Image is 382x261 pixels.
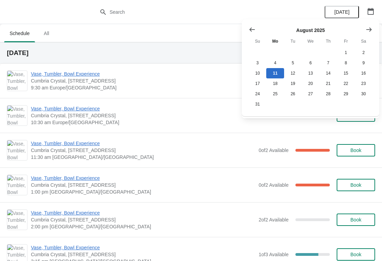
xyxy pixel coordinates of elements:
[38,27,55,40] span: All
[7,71,27,91] img: Vase, Tumbler, Bowl Experience | Cumbria Crystal, Unit 4 Canal Street, Ulverston LA12 7LB, UK | 9...
[259,182,289,188] span: 0 of 2 Available
[350,217,361,222] span: Book
[319,58,337,68] button: Thursday August 7 2025
[31,84,255,91] span: 9:30 am Europe/[GEOGRAPHIC_DATA]
[302,89,319,99] button: Wednesday August 27 2025
[266,58,284,68] button: Monday August 4 2025
[7,106,27,126] img: Vase, Tumbler, Bowl Experience | Cumbria Crystal, Unit 4 Canal Street, Ulverston LA12 7LB, UK | 1...
[350,182,361,188] span: Book
[350,148,361,153] span: Book
[31,175,255,182] span: Vase, Tumbler, Bowl Experience
[325,6,359,18] button: [DATE]
[266,78,284,89] button: Monday August 18 2025
[355,35,372,47] th: Saturday
[109,6,286,18] input: Search
[4,27,35,40] span: Schedule
[355,58,372,68] button: Saturday August 9 2025
[284,78,302,89] button: Tuesday August 19 2025
[337,78,355,89] button: Friday August 22 2025
[337,35,355,47] th: Friday
[7,175,27,195] img: Vase, Tumbler, Bowl Experience | Cumbria Crystal, Unit 4 Canal Street, Ulverston LA12 7LB, UK | 1...
[302,58,319,68] button: Wednesday August 6 2025
[31,182,255,188] span: Cumbria Crystal, [STREET_ADDRESS]
[31,140,255,147] span: Vase, Tumbler, Bowl Experience
[31,112,255,119] span: Cumbria Crystal, [STREET_ADDRESS]
[355,68,372,78] button: Saturday August 16 2025
[337,179,375,191] button: Book
[337,214,375,226] button: Book
[337,47,355,58] button: Friday August 1 2025
[31,251,255,258] span: Cumbria Crystal, [STREET_ADDRESS]
[302,35,319,47] th: Wednesday
[266,35,284,47] th: Monday
[249,99,266,109] button: Sunday August 31 2025
[7,140,27,160] img: Vase, Tumbler, Bowl Experience | Cumbria Crystal, Unit 4 Canal Street, Ulverston LA12 7LB, UK | 1...
[284,89,302,99] button: Tuesday August 26 2025
[319,68,337,78] button: Thursday August 14 2025
[334,9,349,15] span: [DATE]
[7,210,27,230] img: Vase, Tumbler, Bowl Experience | Cumbria Crystal, Unit 4 Canal Street, Ulverston LA12 7LB, UK | 2...
[355,78,372,89] button: Saturday August 23 2025
[31,105,255,112] span: Vase, Tumbler, Bowl Experience
[355,89,372,99] button: Saturday August 30 2025
[31,70,255,77] span: Vase, Tumbler, Bowl Experience
[350,252,361,257] span: Book
[7,50,375,56] h2: [DATE]
[249,35,266,47] th: Sunday
[284,35,302,47] th: Tuesday
[363,23,375,36] button: Show next month, September 2025
[259,217,289,222] span: 2 of 2 Available
[31,209,255,216] span: Vase, Tumbler, Bowl Experience
[284,68,302,78] button: Tuesday August 12 2025
[31,223,255,230] span: 2:00 pm [GEOGRAPHIC_DATA]/[GEOGRAPHIC_DATA]
[284,58,302,68] button: Tuesday August 5 2025
[31,188,255,195] span: 1:00 pm [GEOGRAPHIC_DATA]/[GEOGRAPHIC_DATA]
[31,216,255,223] span: Cumbria Crystal, [STREET_ADDRESS]
[337,144,375,156] button: Book
[31,154,255,161] span: 11:30 am [GEOGRAPHIC_DATA]/[GEOGRAPHIC_DATA]
[355,47,372,58] button: Saturday August 2 2025
[31,119,255,126] span: 10:30 am Europe/[GEOGRAPHIC_DATA]
[337,58,355,68] button: Friday August 8 2025
[302,78,319,89] button: Wednesday August 20 2025
[337,68,355,78] button: Friday August 15 2025
[31,244,255,251] span: Vase, Tumbler, Bowl Experience
[249,68,266,78] button: Sunday August 10 2025
[266,68,284,78] button: Today Monday August 11 2025
[259,148,289,153] span: 0 of 2 Available
[249,58,266,68] button: Sunday August 3 2025
[31,77,255,84] span: Cumbria Crystal, [STREET_ADDRESS]
[319,78,337,89] button: Thursday August 21 2025
[319,89,337,99] button: Thursday August 28 2025
[337,89,355,99] button: Friday August 29 2025
[337,248,375,261] button: Book
[249,89,266,99] button: Sunday August 24 2025
[246,23,258,36] button: Show previous month, July 2025
[319,35,337,47] th: Thursday
[302,68,319,78] button: Wednesday August 13 2025
[259,252,289,257] span: 1 of 3 Available
[266,89,284,99] button: Monday August 25 2025
[31,147,255,154] span: Cumbria Crystal, [STREET_ADDRESS]
[249,78,266,89] button: Sunday August 17 2025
